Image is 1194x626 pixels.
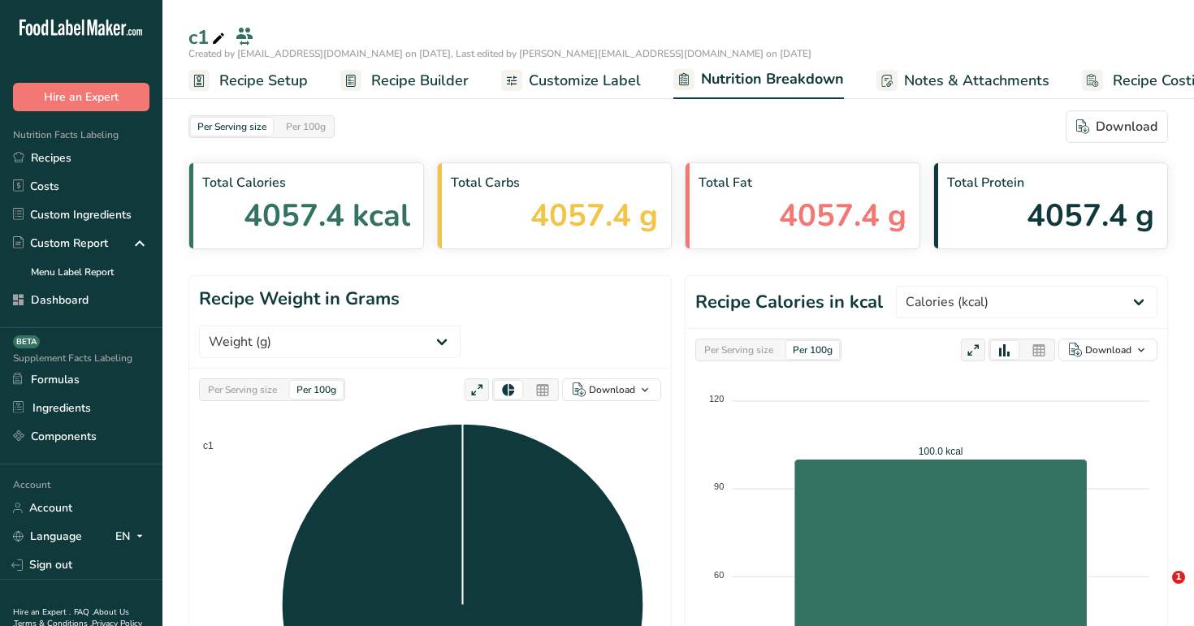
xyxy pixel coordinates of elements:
h1: Recipe Weight in Grams [199,286,400,313]
a: FAQ . [74,607,93,618]
span: Created by [EMAIL_ADDRESS][DOMAIN_NAME] on [DATE], Last edited by [PERSON_NAME][EMAIL_ADDRESS][DO... [188,47,811,60]
span: Recipe Builder [371,70,469,92]
span: Total Fat [699,173,906,192]
span: 4057.4 kcal [244,192,410,239]
span: 4057.4 g [779,192,906,239]
span: 4057.4 g [1027,192,1154,239]
span: Nutrition Breakdown [701,68,844,90]
div: Download [1076,117,1157,136]
span: Total Carbs [451,173,659,192]
div: c1 [188,23,228,52]
tspan: 60 [714,569,724,579]
h1: Recipe Calories in kcal [695,289,883,316]
button: Download [562,378,661,401]
div: Per Serving size [191,118,273,136]
a: Customize Label [501,63,641,99]
div: Download [1085,343,1131,357]
span: Notes & Attachments [904,70,1049,92]
iframe: Intercom live chat [1139,571,1178,610]
a: Recipe Builder [340,63,469,99]
span: 1 [1172,571,1185,584]
div: Custom Report [13,235,108,252]
button: Download [1066,110,1168,143]
tspan: 90 [714,481,724,491]
button: Hire an Expert [13,83,149,111]
div: BETA [13,335,40,348]
div: Per 100g [279,118,332,136]
tspan: 120 [709,394,724,404]
div: Per Serving size [698,341,780,359]
a: Nutrition Breakdown [673,61,844,100]
button: Download [1058,339,1157,361]
div: Per Serving size [201,381,283,399]
span: c1 [191,440,214,451]
span: Recipe Setup [219,70,308,92]
a: Language [13,522,82,550]
span: Total Calories [202,173,410,192]
div: EN [115,527,149,546]
a: Notes & Attachments [876,63,1049,99]
div: Download [589,382,635,397]
span: 4057.4 g [530,192,658,239]
span: Customize Label [529,70,641,92]
div: Per 100g [786,341,839,359]
span: Total Protein [947,173,1155,192]
div: Per 100g [290,381,343,399]
a: Recipe Setup [188,63,308,99]
a: Hire an Expert . [13,607,71,618]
